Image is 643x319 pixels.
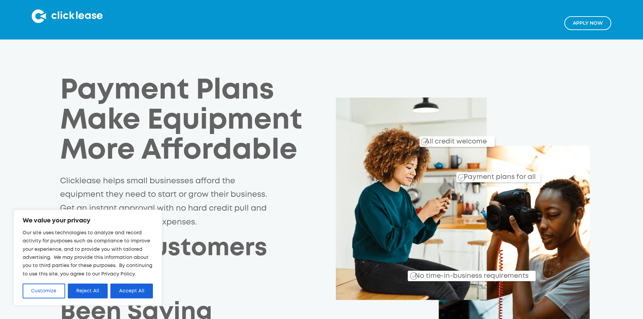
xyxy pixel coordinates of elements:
[14,210,162,305] div: We value your privacy
[376,264,536,281] div: No time-in-business requirements
[68,284,108,298] button: Reject All
[564,16,611,30] a: Apply NOw
[458,174,465,181] img: Checkmark_callout
[60,76,316,166] h1: Payment Plans Make Equipment More Affordable
[60,175,271,229] p: Clicklease helps small businesses afford the equipment they need to start or grow their business....
[23,217,153,225] p: We value your privacy
[110,284,153,298] button: Accept All
[23,231,152,276] span: Our site uses technologies to analyze and record activity for purposes such as compliance to impr...
[398,132,494,147] div: All credit welcome
[23,284,65,298] button: Customize
[410,272,418,280] img: Checkmark_callout
[421,138,428,145] img: Checkmark_callout
[461,168,536,182] div: Payment plans for all
[32,9,103,23] img: Clicklease logo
